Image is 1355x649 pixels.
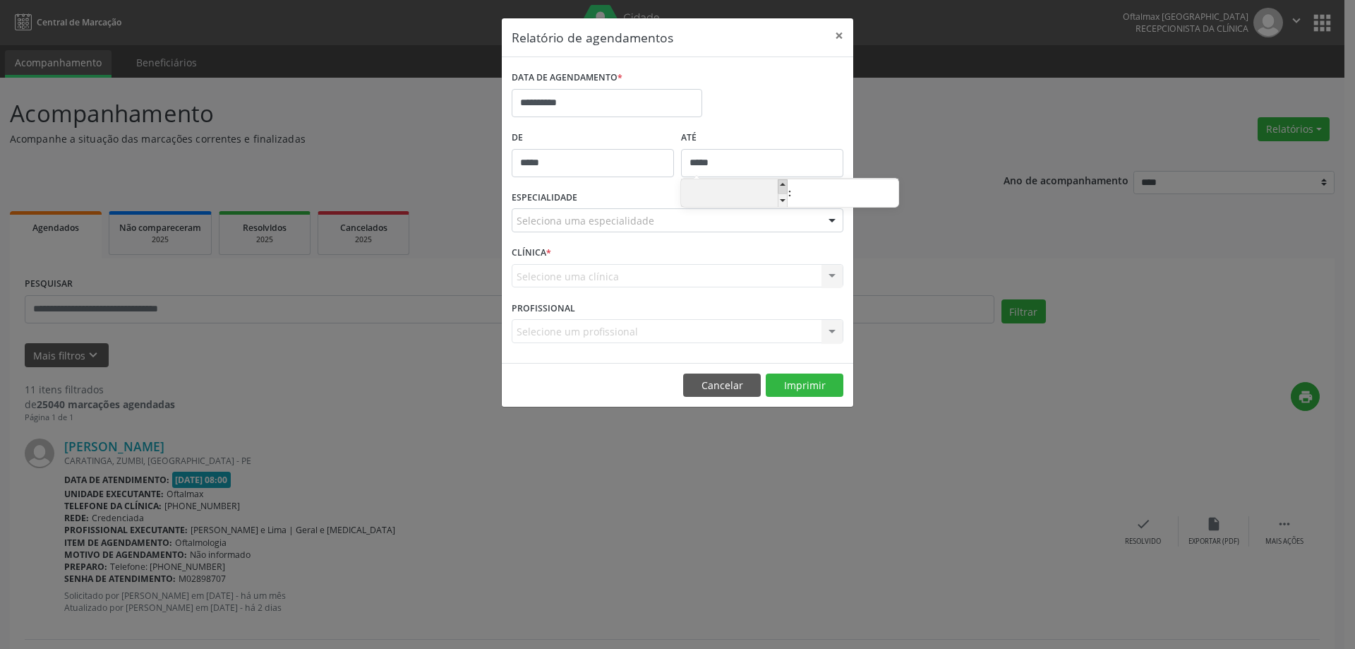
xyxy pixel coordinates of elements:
button: Imprimir [766,374,843,398]
label: DATA DE AGENDAMENTO [512,67,622,89]
button: Cancelar [683,374,761,398]
input: Hour [681,180,788,208]
label: CLÍNICA [512,242,551,264]
button: Close [825,18,853,53]
label: ESPECIALIDADE [512,187,577,209]
label: ATÉ [681,127,843,149]
span: Seleciona uma especialidade [517,213,654,228]
input: Minute [792,180,898,208]
h5: Relatório de agendamentos [512,28,673,47]
span: : [788,179,792,207]
label: De [512,127,674,149]
label: PROFISSIONAL [512,297,575,319]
